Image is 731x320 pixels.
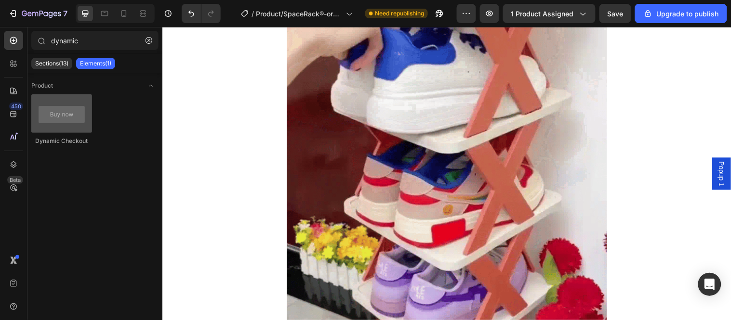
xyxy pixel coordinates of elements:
[31,81,53,90] span: Product
[7,176,23,184] div: Beta
[143,78,159,93] span: Toggle open
[4,4,72,23] button: 7
[35,60,68,67] p: Sections(13)
[635,4,727,23] button: Upgrade to publish
[252,9,254,19] span: /
[564,137,573,162] span: Popup 1
[375,9,424,18] span: Need republishing
[80,60,111,67] p: Elements(1)
[698,273,721,296] div: Open Intercom Messenger
[31,137,92,145] div: Dynamic Checkout
[503,4,596,23] button: 1 product assigned
[182,4,221,23] div: Undo/Redo
[608,10,624,18] span: Save
[63,8,67,19] p: 7
[511,9,574,19] span: 1 product assigned
[256,9,342,19] span: Product/SpaceRack®-organizador de 5 niveles
[31,31,159,50] input: Search Sections & Elements
[643,9,719,19] div: Upgrade to publish
[599,4,631,23] button: Save
[9,102,23,110] div: 450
